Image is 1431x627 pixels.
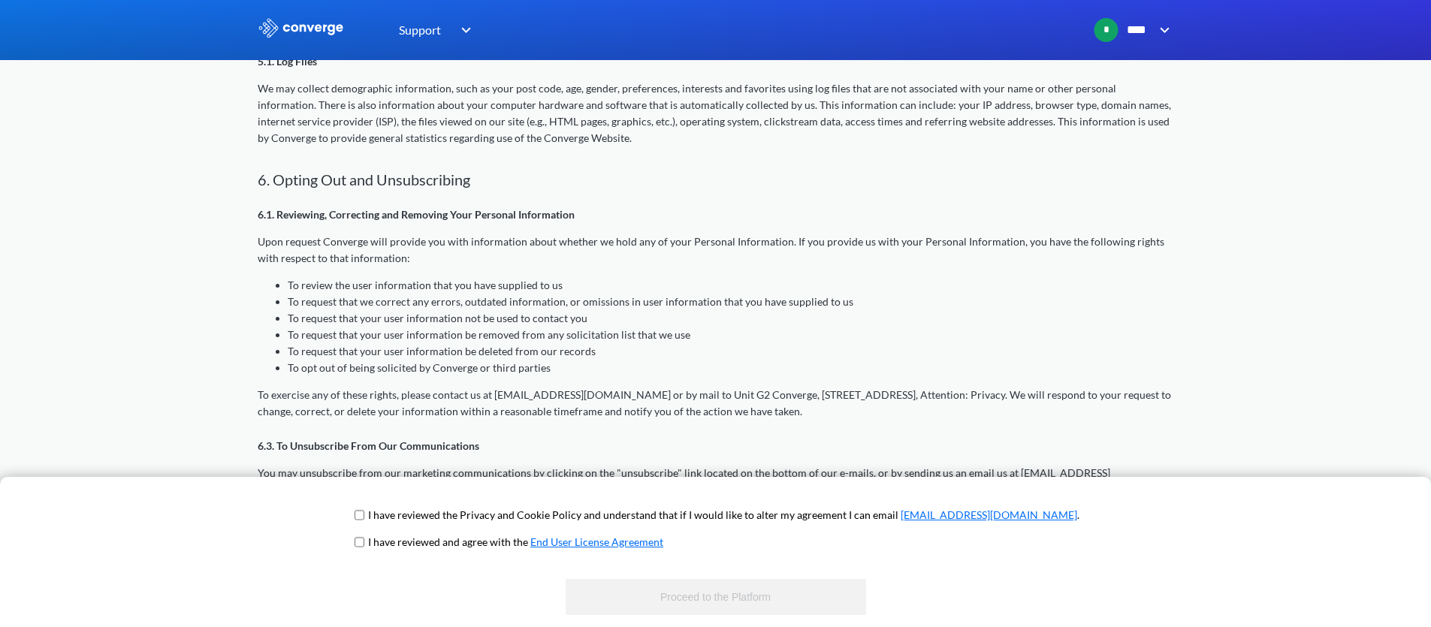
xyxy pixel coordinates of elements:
[258,53,1174,70] p: 5.1. Log Files
[258,206,1174,223] p: 6.1. Reviewing, Correcting and Removing Your Personal Information
[288,294,1174,310] li: To request that we correct any errors, outdated information, or omissions in user information tha...
[399,20,441,39] span: Support
[288,327,1174,343] li: To request that your user information be removed from any solicitation list that we use
[368,534,663,550] p: I have reviewed and agree with the
[258,80,1174,146] p: We may collect demographic information, such as your post code, age, gender, preferences, interes...
[901,508,1077,521] a: [EMAIL_ADDRESS][DOMAIN_NAME]
[288,310,1174,327] li: To request that your user information not be used to contact you
[258,170,1174,188] h2: 6. Opting Out and Unsubscribing
[288,360,1174,376] li: To opt out of being solicited by Converge or third parties
[566,579,866,615] button: Proceed to the Platform
[288,277,1174,294] li: To review the user information that you have supplied to us
[368,507,1079,523] p: I have reviewed the Privacy and Cookie Policy and understand that if I would like to alter my agr...
[258,18,345,38] img: logo_ewhite.svg
[451,21,475,39] img: downArrow.svg
[258,234,1174,267] p: Upon request Converge will provide you with information about whether we hold any of your Persona...
[258,387,1174,420] p: To exercise any of these rights, please contact us at [EMAIL_ADDRESS][DOMAIN_NAME] or by mail to ...
[288,343,1174,360] li: To request that your user information be deleted from our records
[1150,21,1174,39] img: downArrow.svg
[258,438,1174,454] p: 6.3. To Unsubscribe From Our Communications
[530,535,663,548] a: End User License Agreement
[258,465,1174,498] p: You may unsubscribe from our marketing communications by clicking on the "unsubscribe" link locat...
